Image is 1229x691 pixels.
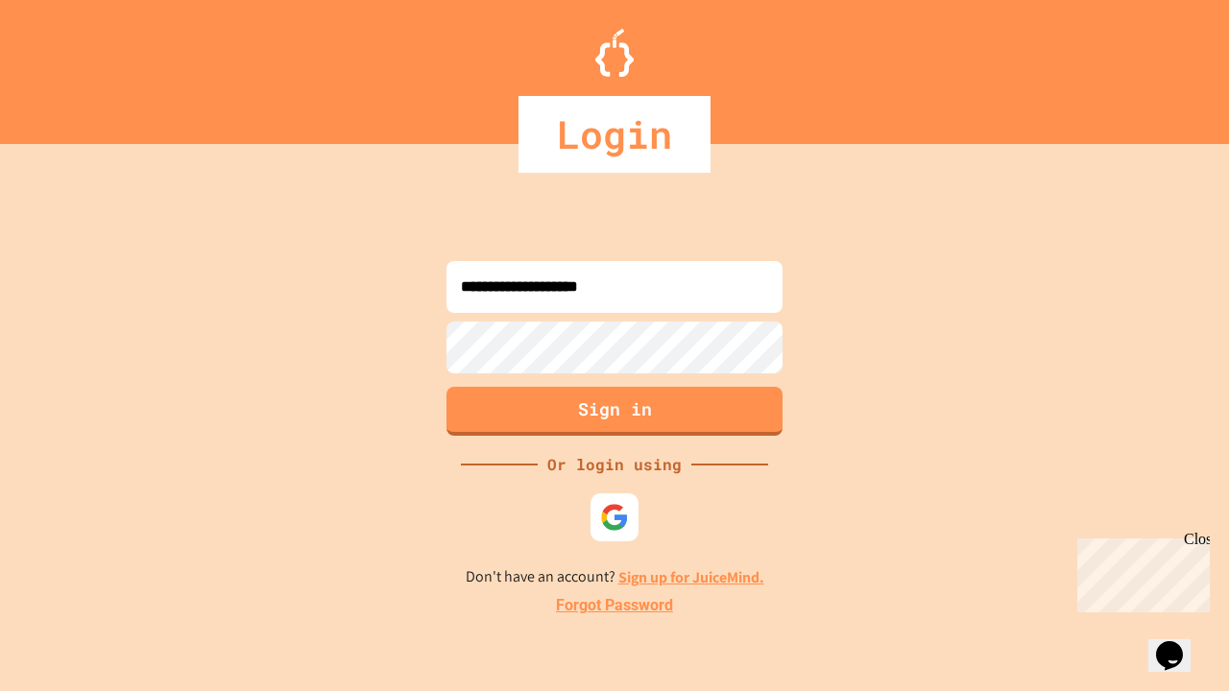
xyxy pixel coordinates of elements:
iframe: chat widget [1070,531,1210,612]
div: Login [518,96,711,173]
div: Chat with us now!Close [8,8,133,122]
button: Sign in [446,387,783,436]
img: Logo.svg [595,29,634,77]
a: Forgot Password [556,594,673,617]
iframe: chat widget [1148,614,1210,672]
div: Or login using [538,453,691,476]
a: Sign up for JuiceMind. [618,567,764,587]
img: google-icon.svg [600,503,629,532]
p: Don't have an account? [466,565,764,589]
